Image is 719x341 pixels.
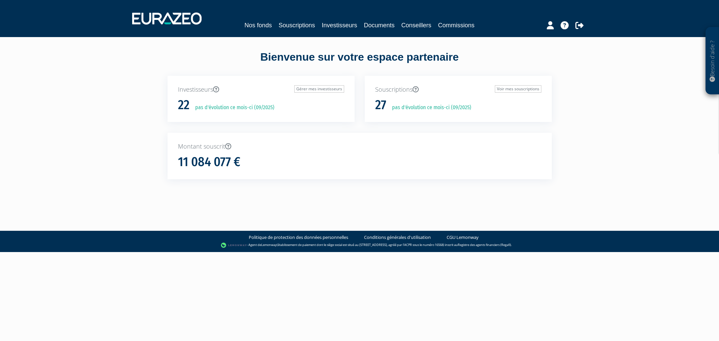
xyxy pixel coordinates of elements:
[244,21,272,30] a: Nos fonds
[375,98,386,112] h1: 27
[249,234,348,241] a: Politique de protection des données personnelles
[387,104,471,112] p: pas d'évolution ce mois-ci (09/2025)
[278,21,315,30] a: Souscriptions
[261,243,277,247] a: Lemonway
[438,21,475,30] a: Commissions
[7,242,712,249] div: - Agent de (établissement de paiement dont le siège social est situé au [STREET_ADDRESS], agréé p...
[221,242,247,249] img: logo-lemonway.png
[375,85,541,94] p: Souscriptions
[190,104,274,112] p: pas d'évolution ce mois-ci (09/2025)
[458,243,511,247] a: Registre des agents financiers (Regafi)
[709,31,716,91] p: Besoin d'aide ?
[132,12,202,25] img: 1732889491-logotype_eurazeo_blanc_rvb.png
[322,21,357,30] a: Investisseurs
[178,155,240,169] h1: 11 084 077 €
[162,50,557,76] div: Bienvenue sur votre espace partenaire
[178,142,541,151] p: Montant souscrit
[178,98,189,112] h1: 22
[495,85,541,93] a: Voir mes souscriptions
[364,234,431,241] a: Conditions générales d'utilisation
[294,85,344,93] a: Gérer mes investisseurs
[178,85,344,94] p: Investisseurs
[364,21,395,30] a: Documents
[447,234,479,241] a: CGU Lemonway
[401,21,431,30] a: Conseillers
